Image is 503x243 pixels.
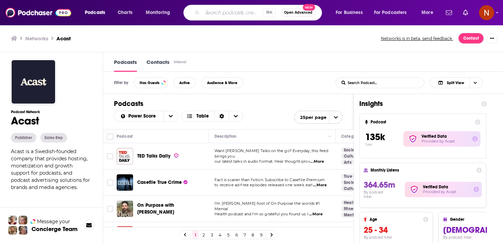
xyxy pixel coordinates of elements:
img: Sydney Profile [8,216,17,225]
button: open menu [417,7,442,18]
button: Networks is in beta, send feedback. [378,36,455,41]
h4: Age [370,217,420,222]
span: 25 per page [295,112,326,123]
h4: By podcast total [364,190,392,199]
h5: Provided by Acast [422,139,467,144]
h1: Podcasts [114,99,343,108]
span: Open Advanced [284,11,312,14]
button: open menu [141,7,179,18]
a: Show notifications dropdown [460,7,471,18]
span: Toggle select row [107,153,113,159]
a: Acast [56,35,71,42]
span: Charts [118,8,132,17]
h4: By podcast total [364,235,428,240]
img: verified Badge [408,185,421,194]
span: Audience & More [207,81,237,85]
span: I’m [PERSON_NAME] host of On Purpose the worlds #1 Mental [215,201,320,211]
h3: 25 - 34 [364,225,428,235]
a: Society [341,147,361,153]
button: open menu [294,111,343,124]
div: Podcast [117,132,133,140]
button: Sales Rep [40,133,67,143]
a: Culture [341,186,361,191]
span: On Purpose with [PERSON_NAME] [137,202,175,215]
h3: Filter by [114,80,128,85]
img: Jules Profile [18,216,27,225]
a: Society [341,180,361,185]
img: TED Talks Daily [117,148,133,164]
input: Search podcasts, credits, & more... [202,7,263,18]
img: User Profile [479,5,494,20]
span: Active [179,81,190,85]
span: New [303,4,315,11]
span: TED Talks Daily [137,153,171,159]
a: Networks [25,35,48,42]
p: Total [365,143,403,146]
a: On Purpose with [PERSON_NAME] [137,202,205,216]
a: Culture [341,153,361,159]
button: open menu [331,7,371,18]
button: Show profile menu [479,5,494,20]
img: Podchaser - Follow, Share and Rate Podcasts [5,6,71,19]
span: ⌘ K [263,8,275,17]
span: ...More [309,212,323,217]
a: Mental Health [341,212,374,218]
a: On Purpose with Jay Shetty [117,201,133,217]
h5: Provided by Acast [423,189,468,194]
h4: Monthly Listens [371,168,473,173]
a: Charts [113,7,137,18]
span: Acast is a Swedish-founded company that provides hosting, monetization and growth support for pod... [11,148,90,190]
button: Column Actions [326,133,334,141]
span: Has Guests [140,81,159,85]
span: For Business [336,8,363,17]
div: Publisher [11,133,36,143]
button: open menu [114,114,164,119]
a: Show notifications dropdown [443,7,455,18]
span: Toggle select row [107,206,113,212]
h2: Choose View [430,77,492,88]
span: More [422,8,433,17]
a: 6 [233,231,240,239]
a: Casefile True Crime [137,179,188,186]
img: Economist Podcasts [117,226,133,243]
span: Health podcast and I’m so grateful you found us. I [215,212,309,216]
span: Casefile True Crime [137,179,182,185]
button: open menu [164,111,178,121]
h2: Choose View [181,111,244,122]
span: Table [196,114,209,119]
a: Podcasts [114,59,137,72]
a: 2 [200,231,207,239]
span: ...More [313,183,327,188]
span: Logged in as AdelNBM [479,5,494,20]
a: 1 [192,231,199,239]
h1: Acast [11,114,92,127]
a: Contact [458,33,484,44]
a: 8 [249,231,256,239]
a: Arts [341,160,354,165]
h2: Verified Data [423,185,468,189]
span: 364.65m [364,180,395,190]
span: Power Score [128,114,158,119]
h4: Podcast [371,120,472,124]
h2: Verified Data [422,134,467,139]
span: our latest talks in audio format. Hear thought-prov [215,159,310,164]
img: Jon Profile [8,226,17,235]
span: to receive ad-free episodes released one week earl [215,183,313,187]
h1: Insights [359,99,476,108]
a: Fitness [341,206,359,212]
a: Health [341,200,360,205]
span: Message your [37,218,70,225]
div: Sort Direction [214,111,229,121]
button: Show More Button [487,33,498,44]
a: 9 [258,231,265,239]
div: Description [215,132,236,140]
h3: Concierge Team [31,226,78,232]
img: Casefile True Crime [117,174,133,191]
span: Split View [447,81,464,85]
